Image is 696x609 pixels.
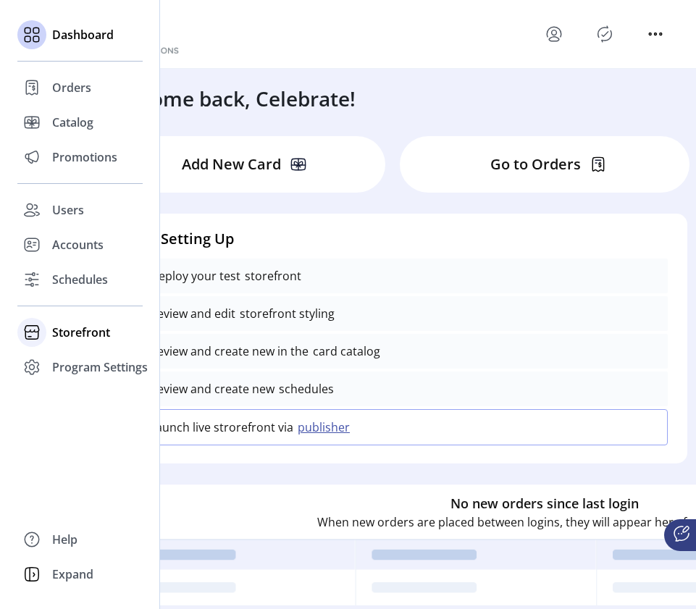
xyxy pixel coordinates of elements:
[52,201,84,219] span: Users
[542,22,566,46] button: menu
[52,79,91,96] span: Orders
[114,228,668,250] h4: Finish Setting Up
[274,380,334,398] p: schedules
[150,380,274,398] p: Review and create new
[52,271,108,288] span: Schedules
[644,22,667,46] button: menu
[450,494,639,513] h6: No new orders since last login
[150,267,240,285] p: Deploy your test
[240,267,301,285] p: storefront
[150,305,235,322] p: Review and edit
[52,236,104,253] span: Accounts
[52,358,148,376] span: Program Settings
[52,566,93,583] span: Expand
[490,154,581,175] p: Go to Orders
[52,531,77,548] span: Help
[52,26,114,43] span: Dashboard
[104,83,356,114] h3: Welcome back, Celebrate!
[52,324,110,341] span: Storefront
[293,419,359,436] button: publisher
[593,22,616,46] button: Publisher Panel
[52,114,93,131] span: Catalog
[52,148,117,166] span: Promotions
[235,305,335,322] p: storefront styling
[150,419,293,436] p: Launch live strorefront via
[150,343,309,360] p: Review and create new in the
[309,343,380,360] p: card catalog
[182,154,281,175] p: Add New Card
